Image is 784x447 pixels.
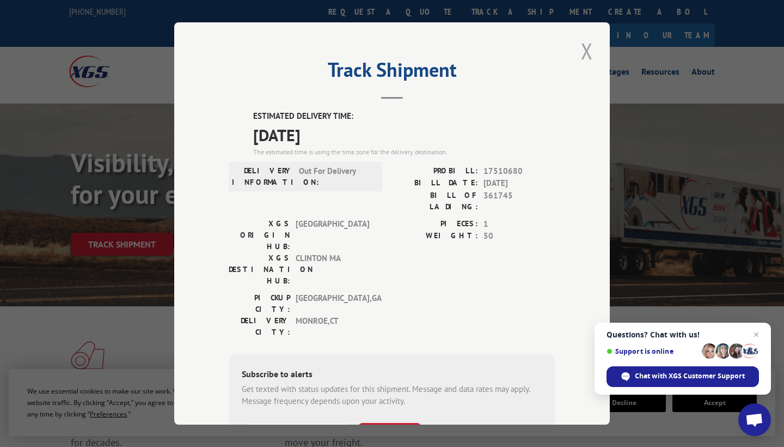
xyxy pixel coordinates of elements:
span: Questions? Chat with us! [607,330,759,339]
span: 17510680 [483,165,555,178]
span: [DATE] [253,123,555,147]
span: Support is online [607,347,698,355]
span: 50 [483,230,555,243]
span: [DATE] [483,177,555,190]
span: MONROE , CT [296,315,369,338]
label: WEIGHT: [392,230,478,243]
span: 1 [483,218,555,231]
span: [GEOGRAPHIC_DATA] [296,218,369,252]
div: The estimated time is using the time zone for the delivery destination. [253,147,555,157]
div: Subscribe to alerts [242,367,542,383]
label: XGS ORIGIN HUB: [229,218,290,252]
label: BILL DATE: [392,177,478,190]
span: CLINTON MA [296,252,369,287]
label: DELIVERY CITY: [229,315,290,338]
label: PROBILL: [392,165,478,178]
label: PIECES: [392,218,478,231]
label: XGS DESTINATION HUB: [229,252,290,287]
input: Phone Number [246,423,350,446]
span: Chat with XGS Customer Support [635,371,745,381]
label: BILL OF LADING: [392,190,478,213]
span: Chat with XGS Customer Support [607,366,759,387]
div: Get texted with status updates for this shipment. Message and data rates may apply. Message frequ... [242,383,542,408]
button: Close modal [578,36,596,66]
span: Out For Delivery [299,165,372,188]
button: SUBSCRIBE [358,423,421,446]
label: ESTIMATED DELIVERY TIME: [253,110,555,123]
h2: Track Shipment [229,62,555,83]
span: 361745 [483,190,555,213]
label: PICKUP CITY: [229,292,290,315]
span: [GEOGRAPHIC_DATA] , GA [296,292,369,315]
a: Open chat [738,403,771,436]
label: DELIVERY INFORMATION: [232,165,293,188]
